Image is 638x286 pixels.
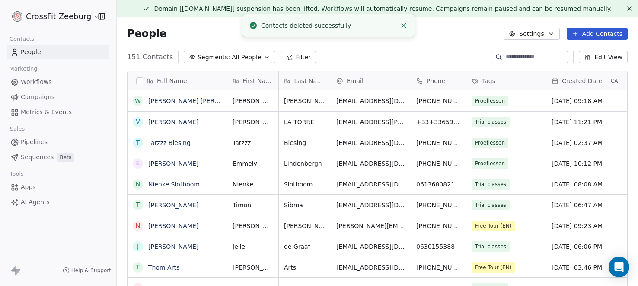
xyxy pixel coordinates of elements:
[57,153,74,162] span: Beta
[71,267,111,274] span: Help & Support
[294,77,325,85] span: Last Name
[148,119,198,125] a: [PERSON_NAME]
[7,75,109,89] a: Workflows
[21,48,41,57] span: People
[336,242,405,251] span: [EMAIL_ADDRESS][DOMAIN_NAME]
[279,71,331,90] div: Last Name
[26,11,91,22] span: CrossFit Zeeburg
[609,257,629,277] div: Open Intercom Messenger
[7,90,109,104] a: Campaigns
[552,242,621,251] span: [DATE] 06:06 PM
[472,221,515,231] span: Free Tour (EN)
[154,5,612,12] span: Domain [[DOMAIN_NAME]] suspension has been lifted. Workflows will automatically resume. Campaigns...
[347,77,364,85] span: Email
[136,117,140,126] div: V
[242,77,273,85] span: First Name
[21,153,54,162] span: Sequences
[336,201,405,209] span: [EMAIL_ADDRESS][DOMAIN_NAME]
[336,222,405,230] span: [PERSON_NAME][EMAIL_ADDRESS][PERSON_NAME][DOMAIN_NAME]
[148,264,179,271] a: Thom Arts
[482,77,495,85] span: Tags
[136,263,140,272] div: T
[411,71,466,90] div: Phone
[135,96,141,106] div: W
[21,198,50,207] span: AI Agents
[6,122,29,135] span: Sales
[148,243,198,250] a: [PERSON_NAME]
[261,21,396,30] div: Contacts deleted successfully
[233,96,273,105] span: [PERSON_NAME]
[552,201,621,209] span: [DATE] 06:47 AM
[552,180,621,189] span: [DATE] 08:08 AM
[7,45,109,59] a: People
[472,200,510,210] span: Trial classes
[336,159,405,168] span: [EMAIL_ADDRESS][DOMAIN_NAME]
[281,51,316,63] button: Filter
[7,135,109,149] a: Pipelines
[472,138,508,148] span: Proeflessen
[472,241,510,252] span: Trial classes
[472,158,508,169] span: Proeflessen
[136,200,140,209] div: T
[562,77,602,85] span: Created Date
[416,96,461,105] span: [PHONE_NUMBER]
[157,77,187,85] span: Full Name
[472,117,510,127] span: Trial classes
[21,138,48,147] span: Pipelines
[148,181,200,188] a: Nienke Slotboom
[148,97,251,104] a: [PERSON_NAME] [PERSON_NAME]
[331,71,411,90] div: Email
[284,242,325,251] span: de Graaf
[232,53,261,62] span: All People
[472,262,515,273] span: Free Tour (EN)
[398,20,409,31] button: Close toast
[233,118,273,126] span: [PERSON_NAME]
[416,180,461,189] span: 0613680821
[416,138,461,147] span: [PHONE_NUMBER]
[6,167,27,180] span: Tools
[427,77,445,85] span: Phone
[21,77,52,87] span: Workflows
[336,180,405,189] span: [EMAIL_ADDRESS][DOMAIN_NAME]
[336,96,405,105] span: [EMAIL_ADDRESS][DOMAIN_NAME]
[336,263,405,272] span: [EMAIL_ADDRESS][DOMAIN_NAME]
[6,62,41,75] span: Marketing
[233,222,273,230] span: [PERSON_NAME]
[336,118,405,126] span: [EMAIL_ADDRESS][PERSON_NAME][DOMAIN_NAME]
[233,201,273,209] span: Timon
[284,118,325,126] span: LA TORRE
[148,222,198,229] a: [PERSON_NAME]
[416,201,461,209] span: [PHONE_NUMBER]
[6,32,38,45] span: Contacts
[416,263,461,272] span: [PHONE_NUMBER]
[148,160,198,167] a: [PERSON_NAME]
[21,93,54,102] span: Campaigns
[7,150,109,164] a: SequencesBeta
[137,242,139,251] div: J
[284,180,325,189] span: Slotboom
[148,202,198,209] a: [PERSON_NAME]
[227,71,278,90] div: First Name
[136,138,140,147] div: T
[7,195,109,209] a: AI Agents
[552,263,621,272] span: [DATE] 03:46 PM
[472,96,508,106] span: Proeflessen
[416,242,461,251] span: 0630155388
[546,71,626,90] div: Created DateCAT
[148,139,191,146] a: Tatzzz Blesing
[552,222,621,230] span: [DATE] 09:23 AM
[198,53,230,62] span: Segments:
[233,180,273,189] span: Nienke
[233,242,273,251] span: Jelle
[21,183,36,192] span: Apps
[416,222,461,230] span: [PHONE_NUMBER]
[416,159,461,168] span: [PHONE_NUMBER]
[472,179,510,190] span: Trial classes
[128,71,227,90] div: Full Name
[233,138,273,147] span: Tatzzz
[233,159,273,168] span: Emmely
[552,159,621,168] span: [DATE] 10:12 PM
[284,263,325,272] span: Arts
[552,96,621,105] span: [DATE] 09:18 AM
[233,263,273,272] span: [PERSON_NAME]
